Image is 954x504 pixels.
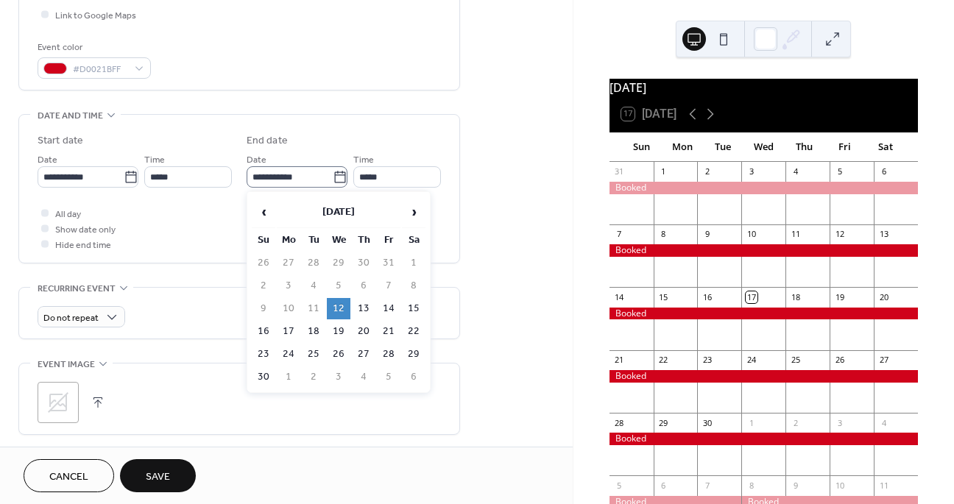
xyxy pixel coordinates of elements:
td: 17 [277,321,300,342]
div: 9 [702,229,713,240]
div: Booked [609,370,918,383]
div: 9 [790,480,801,491]
div: Tue [702,132,743,162]
th: Mo [277,230,300,251]
div: Booked [609,244,918,257]
div: Sun [621,132,662,162]
div: 8 [746,480,757,491]
div: 6 [878,166,889,177]
span: Show date only [55,222,116,238]
button: Save [120,459,196,492]
div: 13 [878,229,889,240]
td: 25 [302,344,325,365]
div: 11 [790,229,801,240]
span: Link to Google Maps [55,8,136,24]
div: Booked [609,433,918,445]
td: 2 [302,366,325,388]
div: 1 [746,417,757,428]
button: Cancel [24,459,114,492]
span: Save [146,469,170,485]
span: Date [38,152,57,168]
td: 20 [352,321,375,342]
div: 31 [614,166,625,177]
td: 16 [252,321,275,342]
td: 18 [302,321,325,342]
td: 5 [377,366,400,388]
td: 21 [377,321,400,342]
td: 12 [327,298,350,319]
td: 29 [327,252,350,274]
td: 5 [327,275,350,297]
td: 7 [377,275,400,297]
div: 3 [834,417,845,428]
div: Booked [609,308,918,320]
td: 31 [377,252,400,274]
td: 6 [402,366,425,388]
span: Hide end time [55,238,111,253]
td: 28 [377,344,400,365]
span: #D0021BFF [73,62,127,77]
th: Th [352,230,375,251]
span: Date and time [38,108,103,124]
div: Sat [866,132,906,162]
th: Su [252,230,275,251]
div: 23 [702,355,713,366]
div: 21 [614,355,625,366]
div: 16 [702,291,713,302]
span: Recurring event [38,281,116,297]
div: Event color [38,40,148,55]
div: 7 [702,480,713,491]
div: 2 [790,417,801,428]
td: 4 [352,366,375,388]
div: 1 [658,166,669,177]
div: 3 [746,166,757,177]
td: 3 [327,366,350,388]
div: 27 [878,355,889,366]
div: 22 [658,355,669,366]
td: 1 [402,252,425,274]
div: 30 [702,417,713,428]
div: 2 [702,166,713,177]
div: Thu [784,132,824,162]
div: 5 [614,480,625,491]
div: 10 [834,480,845,491]
td: 15 [402,298,425,319]
div: Booked [609,182,918,194]
span: Do not repeat [43,310,99,327]
span: Event image [38,357,95,372]
div: Wed [743,132,784,162]
td: 27 [277,252,300,274]
span: Date [247,152,266,168]
span: › [403,197,425,227]
div: End date [247,133,288,149]
td: 10 [277,298,300,319]
td: 2 [252,275,275,297]
div: 7 [614,229,625,240]
td: 14 [377,298,400,319]
td: 23 [252,344,275,365]
td: 6 [352,275,375,297]
div: 26 [834,355,845,366]
td: 26 [252,252,275,274]
td: 30 [252,366,275,388]
td: 30 [352,252,375,274]
div: 25 [790,355,801,366]
span: Cancel [49,469,88,485]
td: 8 [402,275,425,297]
td: 19 [327,321,350,342]
td: 4 [302,275,325,297]
td: 13 [352,298,375,319]
div: 19 [834,291,845,302]
div: 15 [658,291,669,302]
td: 26 [327,344,350,365]
div: 6 [658,480,669,491]
td: 27 [352,344,375,365]
div: 20 [878,291,889,302]
div: 8 [658,229,669,240]
div: 17 [746,291,757,302]
td: 28 [302,252,325,274]
div: 12 [834,229,845,240]
th: Sa [402,230,425,251]
div: 4 [878,417,889,428]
